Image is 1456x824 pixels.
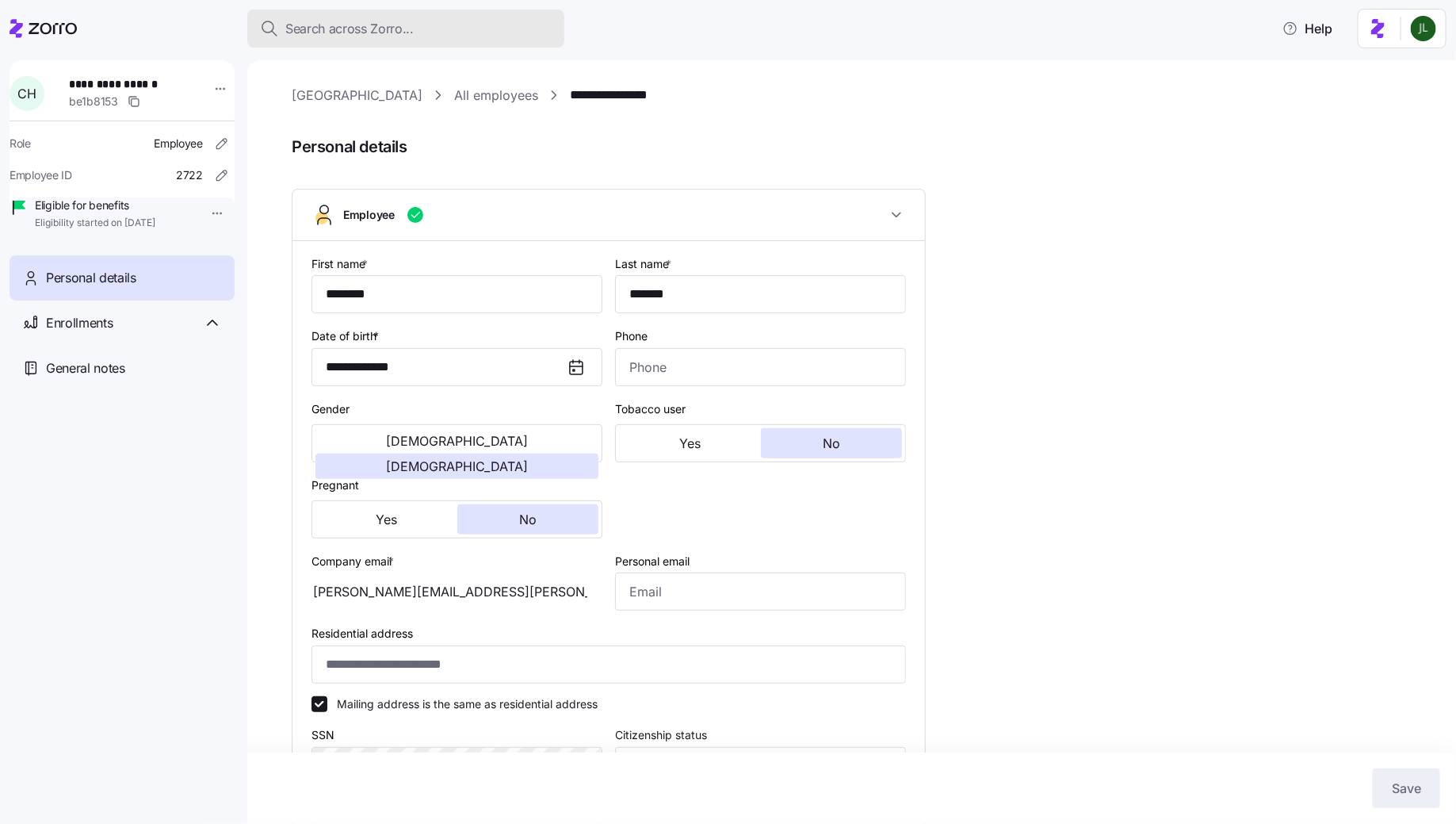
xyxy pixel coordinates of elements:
label: Gender [311,401,350,418]
span: No [519,513,537,526]
span: Save [1392,779,1421,798]
img: d9b9d5af0451fe2f8c405234d2cf2198 [1411,16,1436,41]
input: Select citizenship status [615,747,906,785]
span: Enrollments [46,313,113,333]
label: Tobacco user [615,401,686,418]
span: C H [17,87,36,100]
a: [GEOGRAPHIC_DATA] [292,86,422,105]
span: Employee ID [10,167,72,183]
span: Employee [154,136,203,151]
span: Personal details [292,134,1434,160]
label: Mailing address is the same as residential address [327,696,598,712]
label: Pregnant [311,477,359,494]
label: Date of birth [311,328,382,345]
label: Citizenship status [615,726,707,744]
span: Yes [679,437,701,450]
a: All employees [454,86,538,105]
input: Email [615,573,906,611]
span: No [823,437,840,450]
span: General notes [46,358,125,378]
span: Employee [343,207,395,223]
span: 2722 [176,167,203,183]
label: Personal email [615,553,690,570]
span: Help [1282,19,1332,38]
label: Last name [615,255,674,273]
span: Personal details [46,268,136,288]
span: [DEMOGRAPHIC_DATA] [386,460,528,473]
label: SSN [311,726,334,744]
label: First name [311,255,371,273]
span: Eligibility started on [DATE] [35,217,155,230]
button: Help [1270,13,1345,44]
button: Employee [292,190,925,241]
span: Search across Zorro... [285,19,414,39]
label: Phone [615,328,648,345]
span: [DEMOGRAPHIC_DATA] [386,435,528,447]
span: Yes [376,513,397,526]
button: Search across Zorro... [247,10,564,48]
span: Role [10,136,31,151]
label: Company email [311,553,397,570]
input: Phone [615,348,906,386]
span: be1b8153 [69,94,118,109]
span: Eligible for benefits [35,197,155,213]
label: Residential address [311,625,413,642]
button: Save [1373,768,1440,808]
